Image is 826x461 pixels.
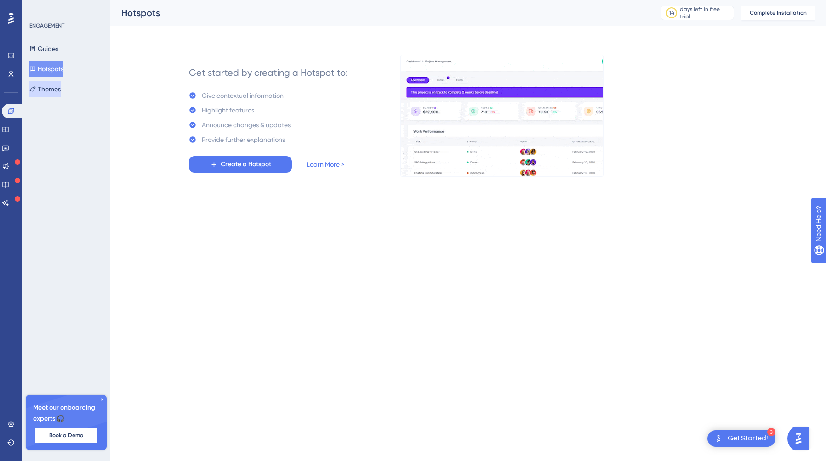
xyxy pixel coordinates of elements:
div: Highlight features [202,105,254,116]
span: Complete Installation [750,9,807,17]
div: 14 [669,9,674,17]
iframe: UserGuiding AI Assistant Launcher [787,425,815,452]
div: Provide further explanations [202,134,285,145]
span: Book a Demo [49,432,83,439]
button: Hotspots [29,61,63,77]
div: days left in free trial [680,6,731,20]
span: Meet our onboarding experts 🎧 [33,402,99,424]
span: Need Help? [22,2,57,13]
button: Guides [29,40,58,57]
div: Announce changes & updates [202,119,291,130]
button: Create a Hotspot [189,156,292,173]
div: Hotspots [121,6,638,19]
a: Learn More > [307,159,344,170]
button: Complete Installation [741,6,815,20]
div: Get started by creating a Hotspot to: [189,66,348,79]
div: ENGAGEMENT [29,22,64,29]
div: Open Get Started! checklist, remaining modules: 3 [707,430,775,447]
span: Create a Hotspot [221,159,271,170]
div: 3 [767,428,775,436]
div: Give contextual information [202,90,284,101]
button: Book a Demo [35,428,97,443]
img: a956fa7fe1407719453ceabf94e6a685.gif [400,55,604,177]
button: Themes [29,81,61,97]
img: launcher-image-alternative-text [713,433,724,444]
div: Get Started! [728,433,768,444]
